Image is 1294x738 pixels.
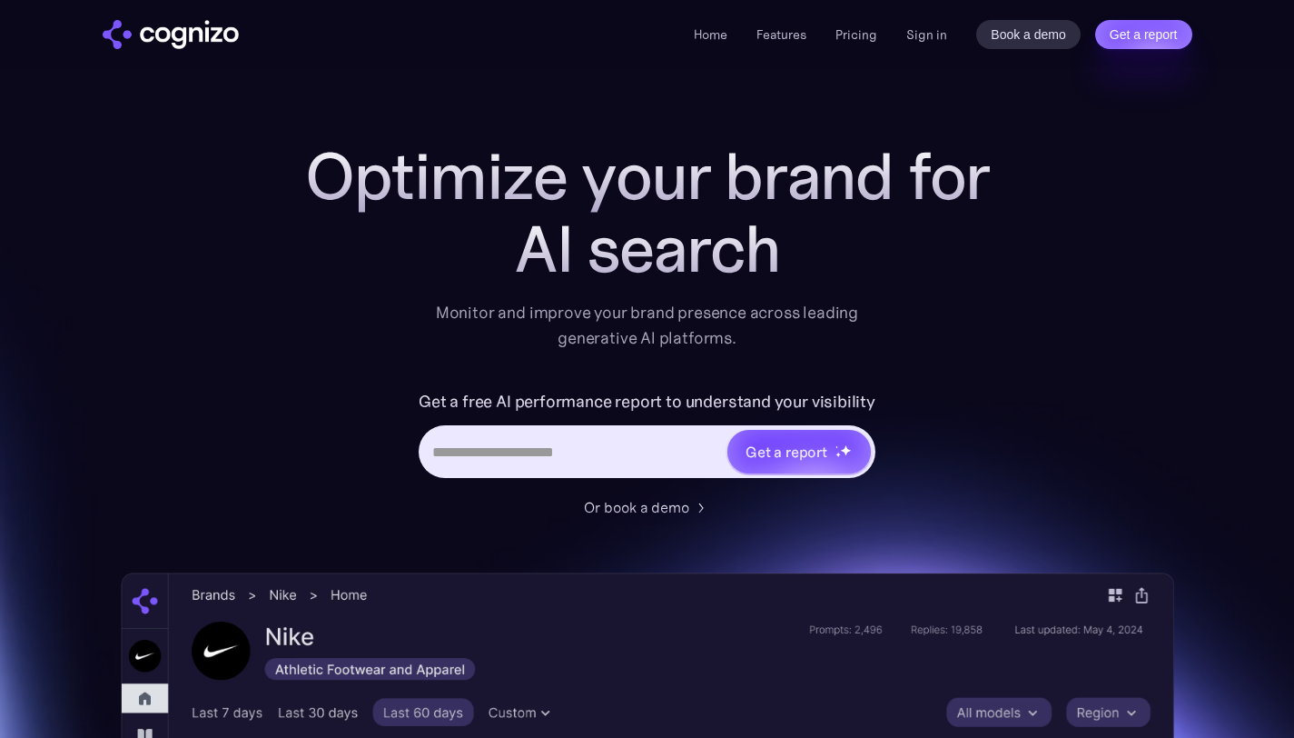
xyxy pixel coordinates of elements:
[694,26,727,43] a: Home
[284,213,1011,285] div: AI search
[419,387,875,416] label: Get a free AI performance report to understand your visibility
[835,445,838,448] img: star
[835,452,842,458] img: star
[103,20,239,49] img: cognizo logo
[835,26,877,43] a: Pricing
[976,20,1081,49] a: Book a demo
[584,496,689,518] div: Or book a demo
[424,300,871,351] div: Monitor and improve your brand presence across leading generative AI platforms.
[419,387,875,487] form: Hero URL Input Form
[840,444,852,456] img: star
[584,496,711,518] a: Or book a demo
[103,20,239,49] a: home
[284,140,1011,213] h1: Optimize your brand for
[756,26,806,43] a: Features
[1095,20,1192,49] a: Get a report
[746,441,827,463] div: Get a report
[726,428,873,475] a: Get a reportstarstarstar
[906,24,947,45] a: Sign in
